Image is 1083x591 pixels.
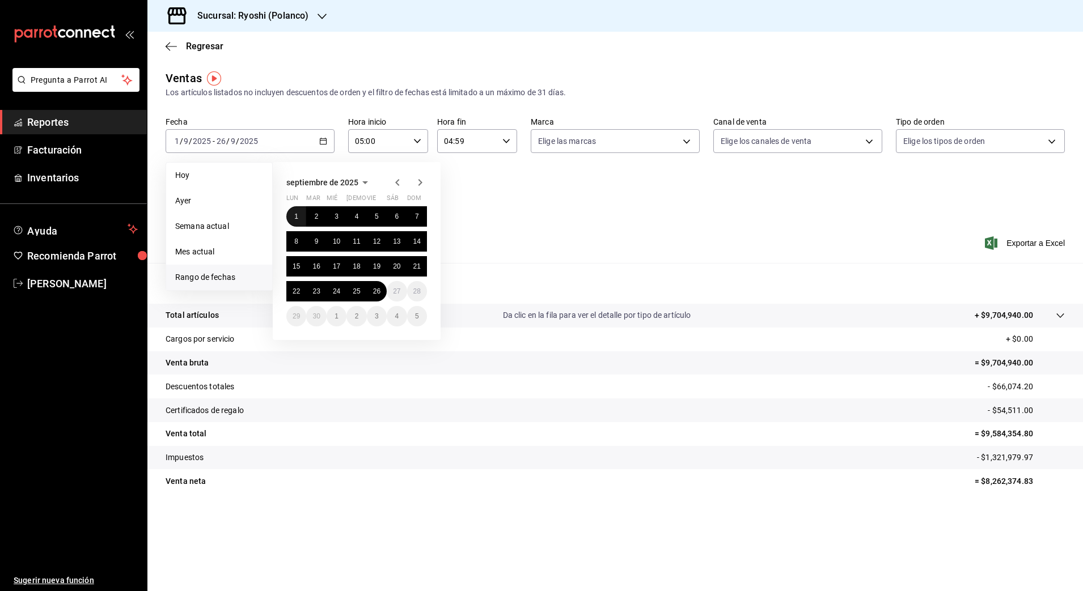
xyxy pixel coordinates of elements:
[306,281,326,301] button: 23 de septiembre de 2025
[503,309,691,321] p: Da clic en la fila para ver el detalle por tipo de artículo
[236,137,239,146] span: /
[12,68,139,92] button: Pregunta a Parrot AI
[346,194,413,206] abbr: jueves
[393,287,400,295] abbr: 27 de septiembre de 2025
[239,137,259,146] input: ----
[175,246,263,258] span: Mes actual
[987,236,1065,250] button: Exportar a Excel
[175,169,263,181] span: Hoy
[189,137,192,146] span: /
[387,206,407,227] button: 6 de septiembre de 2025
[896,118,1065,126] label: Tipo de orden
[183,137,189,146] input: --
[333,287,340,295] abbr: 24 de septiembre de 2025
[286,256,306,277] button: 15 de septiembre de 2025
[373,237,380,245] abbr: 12 de septiembre de 2025
[327,306,346,326] button: 1 de octubre de 2025
[188,9,308,23] h3: Sucursal: Ryoshi (Polanco)
[531,118,700,126] label: Marca
[988,405,1065,416] p: - $54,511.00
[306,206,326,227] button: 2 de septiembre de 2025
[387,256,407,277] button: 20 de septiembre de 2025
[286,178,358,187] span: septiembre de 2025
[395,312,399,320] abbr: 4 de octubre de 2025
[387,231,407,252] button: 13 de septiembre de 2025
[407,231,427,252] button: 14 de septiembre de 2025
[327,206,346,227] button: 3 de septiembre de 2025
[286,194,298,206] abbr: lunes
[367,194,376,206] abbr: viernes
[166,70,202,87] div: Ventas
[175,195,263,207] span: Ayer
[346,256,366,277] button: 18 de septiembre de 2025
[213,137,215,146] span: -
[353,237,360,245] abbr: 11 de septiembre de 2025
[538,135,596,147] span: Elige las marcas
[286,176,372,189] button: septiembre de 2025
[903,135,985,147] span: Elige los tipos de orden
[216,137,226,146] input: --
[333,237,340,245] abbr: 10 de septiembre de 2025
[125,29,134,39] button: open_drawer_menu
[293,287,300,295] abbr: 22 de septiembre de 2025
[393,262,400,270] abbr: 20 de septiembre de 2025
[346,231,366,252] button: 11 de septiembre de 2025
[335,212,339,220] abbr: 3 de septiembre de 2025
[293,312,300,320] abbr: 29 de septiembre de 2025
[355,212,359,220] abbr: 4 de septiembre de 2025
[166,357,209,369] p: Venta bruta
[387,281,407,301] button: 27 de septiembre de 2025
[333,262,340,270] abbr: 17 de septiembre de 2025
[8,82,139,94] a: Pregunta a Parrot AI
[407,256,427,277] button: 21 de septiembre de 2025
[306,256,326,277] button: 16 de septiembre de 2025
[387,194,399,206] abbr: sábado
[327,194,337,206] abbr: miércoles
[367,306,387,326] button: 3 de octubre de 2025
[977,452,1065,464] p: - $1,321,979.97
[306,194,320,206] abbr: martes
[27,276,138,291] span: [PERSON_NAME]
[286,206,306,227] button: 1 de septiembre de 2025
[186,41,223,52] span: Regresar
[346,306,366,326] button: 2 de octubre de 2025
[312,287,320,295] abbr: 23 de septiembre de 2025
[166,309,219,321] p: Total artículos
[373,287,380,295] abbr: 26 de septiembre de 2025
[174,137,180,146] input: --
[988,381,1065,393] p: - $66,074.20
[353,262,360,270] abbr: 18 de septiembre de 2025
[373,262,380,270] abbr: 19 de septiembre de 2025
[294,237,298,245] abbr: 8 de septiembre de 2025
[286,281,306,301] button: 22 de septiembre de 2025
[975,309,1033,321] p: + $9,704,940.00
[713,118,882,126] label: Canal de venta
[355,312,359,320] abbr: 2 de octubre de 2025
[348,118,428,126] label: Hora inicio
[346,206,366,227] button: 4 de septiembre de 2025
[327,256,346,277] button: 17 de septiembre de 2025
[415,212,419,220] abbr: 7 de septiembre de 2025
[975,475,1065,487] p: = $8,262,374.83
[166,475,206,487] p: Venta neta
[407,206,427,227] button: 7 de septiembre de 2025
[27,170,138,185] span: Inventarios
[367,206,387,227] button: 5 de septiembre de 2025
[407,281,427,301] button: 28 de septiembre de 2025
[387,306,407,326] button: 4 de octubre de 2025
[294,212,298,220] abbr: 1 de septiembre de 2025
[175,271,263,283] span: Rango de fechas
[315,237,319,245] abbr: 9 de septiembre de 2025
[27,114,138,130] span: Reportes
[367,281,387,301] button: 26 de septiembre de 2025
[226,137,230,146] span: /
[375,312,379,320] abbr: 3 de octubre de 2025
[413,287,421,295] abbr: 28 de septiembre de 2025
[27,142,138,158] span: Facturación
[286,306,306,326] button: 29 de septiembre de 2025
[192,137,211,146] input: ----
[375,212,379,220] abbr: 5 de septiembre de 2025
[437,118,517,126] label: Hora fin
[293,262,300,270] abbr: 15 de septiembre de 2025
[312,312,320,320] abbr: 30 de septiembre de 2025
